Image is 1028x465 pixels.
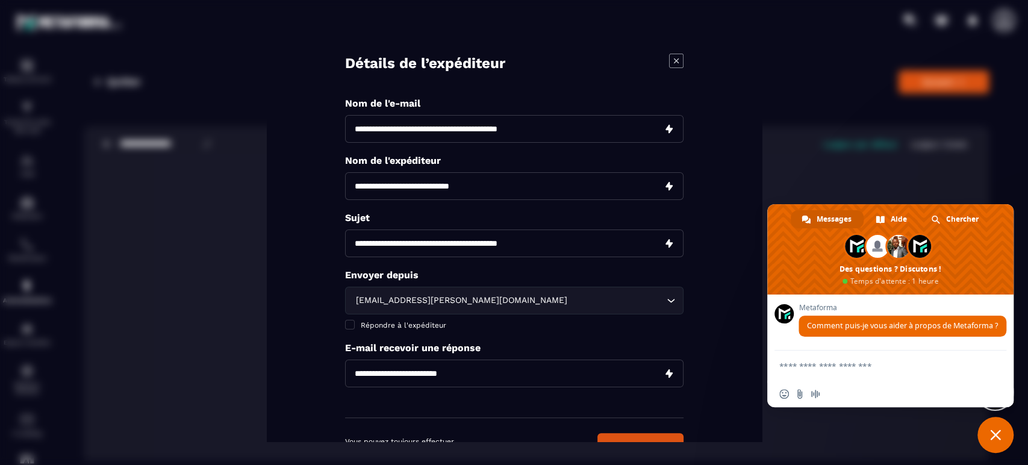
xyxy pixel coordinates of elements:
[345,437,456,454] p: Vous pouvez toujours effectuer des modifications plus tard
[345,54,505,73] h4: Détails de l’expéditeur
[795,389,805,399] span: Envoyer un fichier
[779,361,975,372] textarea: Entrez votre message...
[799,304,1006,312] span: Metaforma
[977,417,1014,453] div: Fermer le chat
[946,210,979,228] span: Chercher
[865,210,919,228] div: Aide
[817,210,852,228] span: Messages
[559,440,582,450] a: Retour
[920,210,991,228] div: Chercher
[345,155,684,166] p: Nom de l'expéditeur
[891,210,907,228] span: Aide
[807,320,998,331] span: Comment puis-je vous aider à propos de Metaforma ?
[791,210,864,228] div: Messages
[361,321,446,329] span: Répondre à l'expéditeur
[779,389,789,399] span: Insérer un emoji
[570,294,664,307] input: Search for option
[597,433,684,458] button: Sauvegarder
[345,287,684,314] div: Search for option
[345,212,684,223] p: Sujet
[345,269,684,281] p: Envoyer depuis
[353,294,570,307] span: [EMAIL_ADDRESS][PERSON_NAME][DOMAIN_NAME]
[345,98,684,109] p: Nom de l'e-mail
[811,389,820,399] span: Message audio
[345,342,684,354] p: E-mail recevoir une réponse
